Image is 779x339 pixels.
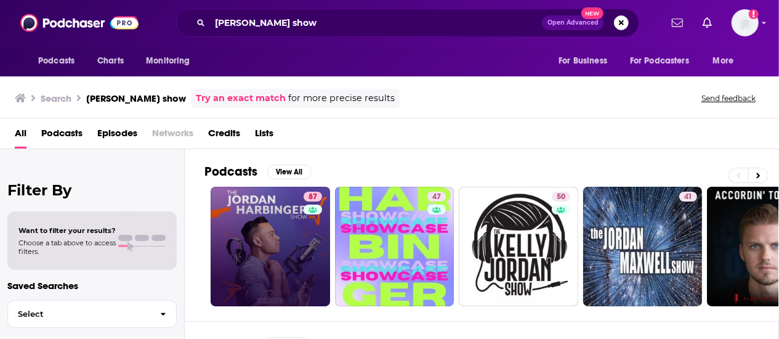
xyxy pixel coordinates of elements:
[15,123,26,149] a: All
[304,192,322,202] a: 87
[7,280,177,292] p: Saved Searches
[679,192,697,202] a: 41
[152,123,193,149] span: Networks
[41,123,83,149] a: Podcasts
[547,20,599,26] span: Open Advanced
[732,9,759,36] img: User Profile
[335,187,454,306] a: 47
[559,52,607,70] span: For Business
[698,93,759,104] button: Send feedback
[542,15,604,30] button: Open AdvancedNew
[432,191,441,203] span: 47
[8,310,150,318] span: Select
[38,52,75,70] span: Podcasts
[309,191,317,203] span: 87
[18,239,116,256] span: Choose a tab above to access filters.
[288,91,395,105] span: for more precise results
[552,192,570,202] a: 50
[704,49,749,73] button: open menu
[267,165,312,179] button: View All
[137,49,206,73] button: open menu
[196,91,286,105] a: Try an exact match
[581,7,603,19] span: New
[97,123,137,149] a: Episodes
[427,192,446,202] a: 47
[684,191,692,203] span: 41
[7,300,177,328] button: Select
[749,9,759,19] svg: Add a profile image
[698,12,717,33] a: Show notifications dropdown
[557,191,565,203] span: 50
[667,12,688,33] a: Show notifications dropdown
[255,123,273,149] a: Lists
[713,52,734,70] span: More
[18,226,116,235] span: Want to filter your results?
[550,49,623,73] button: open menu
[146,52,190,70] span: Monitoring
[86,92,186,104] h3: [PERSON_NAME] show
[208,123,240,149] a: Credits
[583,187,703,306] a: 41
[630,52,689,70] span: For Podcasters
[97,52,124,70] span: Charts
[622,49,707,73] button: open menu
[7,181,177,199] h2: Filter By
[732,9,759,36] span: Logged in as hannah.bishop
[732,9,759,36] button: Show profile menu
[20,11,139,35] img: Podchaser - Follow, Share and Rate Podcasts
[41,92,71,104] h3: Search
[210,13,542,33] input: Search podcasts, credits, & more...
[30,49,91,73] button: open menu
[89,49,131,73] a: Charts
[459,187,578,306] a: 50
[176,9,639,37] div: Search podcasts, credits, & more...
[204,164,312,179] a: PodcastsView All
[204,164,257,179] h2: Podcasts
[211,187,330,306] a: 87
